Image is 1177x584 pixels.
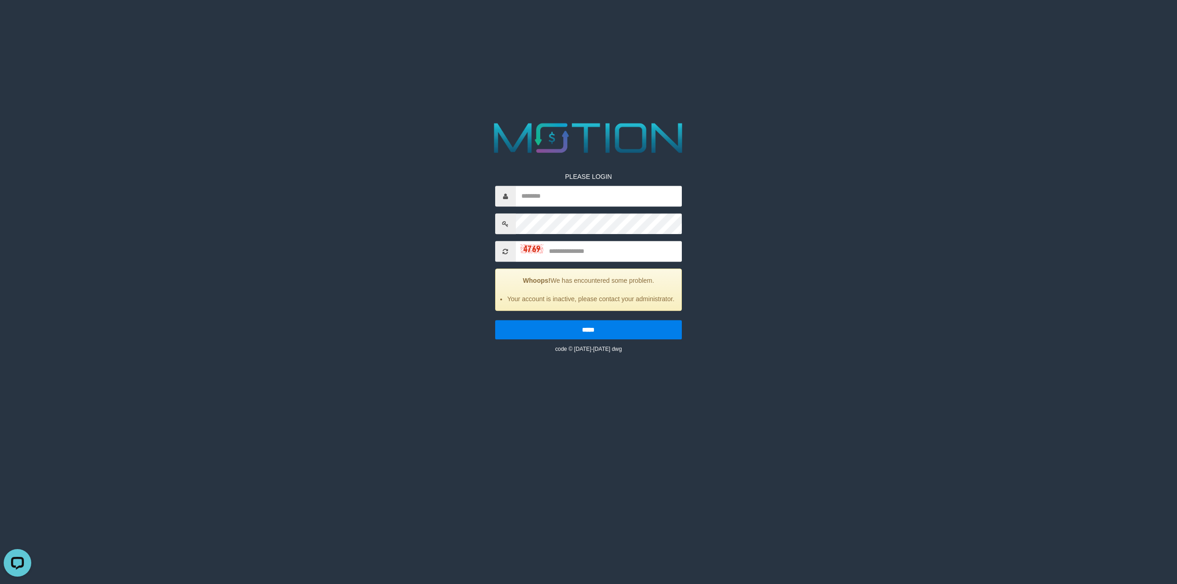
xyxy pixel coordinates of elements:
p: PLEASE LOGIN [495,172,682,181]
strong: Whoops! [523,277,550,284]
img: captcha [520,244,543,253]
small: code © [DATE]-[DATE] dwg [555,346,622,352]
button: Open LiveChat chat widget [4,4,31,31]
div: We has encountered some problem. [495,269,682,311]
li: Your account is inactive, please contact your administrator. [507,294,675,303]
img: MOTION_logo.png [486,118,691,158]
